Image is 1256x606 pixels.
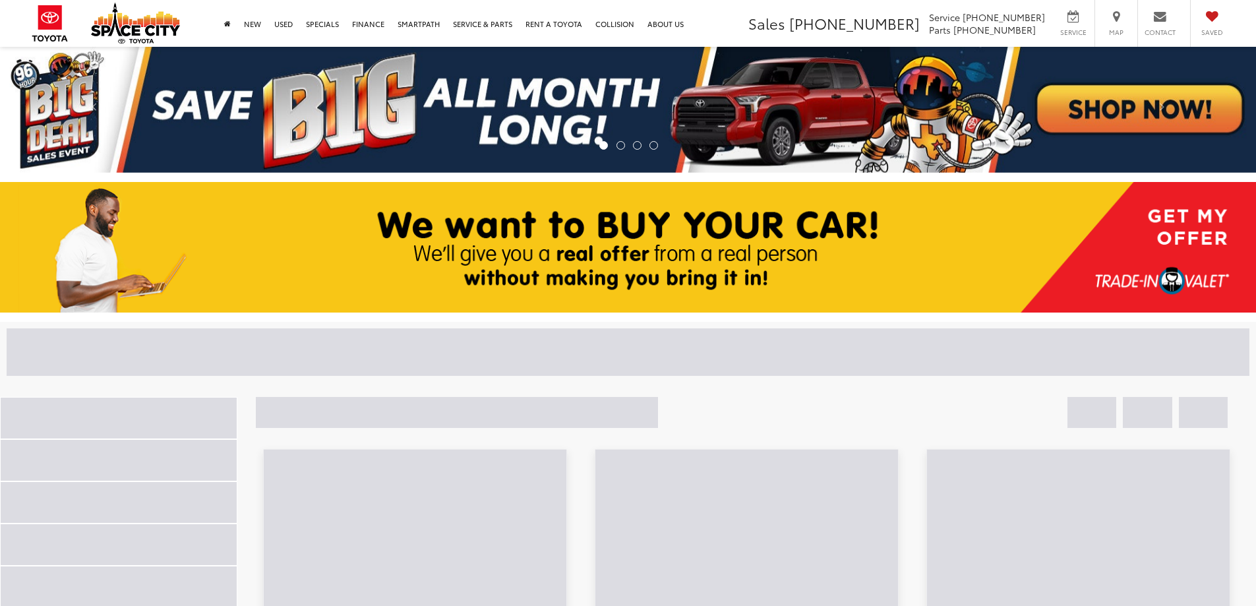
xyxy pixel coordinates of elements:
span: Contact [1145,28,1176,37]
span: Service [929,11,960,24]
span: Parts [929,23,951,36]
span: [PHONE_NUMBER] [953,23,1036,36]
span: Saved [1197,28,1226,37]
span: [PHONE_NUMBER] [963,11,1045,24]
span: Service [1058,28,1088,37]
span: Sales [748,13,785,34]
img: Space City Toyota [91,3,180,44]
span: Map [1102,28,1131,37]
span: [PHONE_NUMBER] [789,13,920,34]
